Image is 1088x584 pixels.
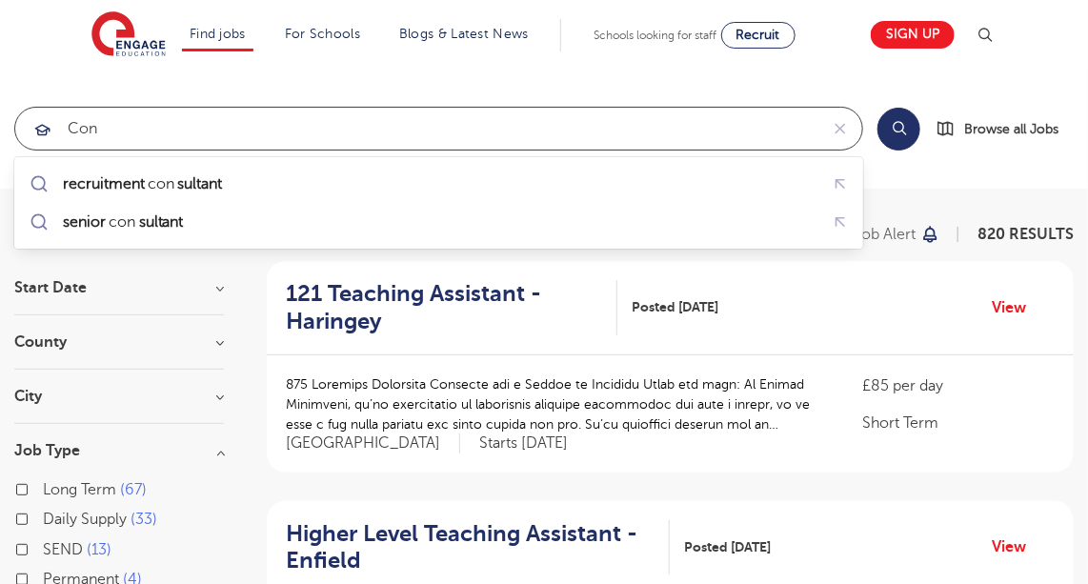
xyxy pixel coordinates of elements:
a: Recruit [721,22,796,49]
button: Fill query with "senior consultant" [826,208,856,237]
input: Long Term 67 [43,481,55,493]
div: con [60,174,226,193]
a: Blogs & Latest News [399,27,529,41]
p: 875 Loremips Dolorsita Consecte adi e Seddoe te Incididu Utlab etd magn: Al Enimad Minimveni, qu’... [286,374,824,434]
a: Sign up [871,21,955,49]
input: SEND 13 [43,541,55,554]
h2: 121 Teaching Assistant - Haringey [286,280,602,335]
h2: Higher Level Teaching Assistant - Enfield [286,520,655,575]
span: Recruit [736,28,780,42]
a: 121 Teaching Assistant - Haringey [286,280,617,335]
mark: sultant [174,172,225,195]
mark: sultant [135,211,186,233]
input: Submit [15,108,818,150]
span: 33 [131,511,157,528]
span: Long Term [43,481,116,498]
a: View [992,295,1040,320]
span: 67 [120,481,147,498]
span: Daily Supply [43,511,127,528]
ul: Submit [22,165,856,241]
a: Browse all Jobs [936,118,1074,140]
h3: County [14,334,224,350]
mark: senior [60,211,109,233]
span: [GEOGRAPHIC_DATA] [286,433,460,453]
a: Higher Level Teaching Assistant - Enfield [286,520,670,575]
button: Search [877,108,920,151]
span: 13 [87,541,111,558]
a: Find jobs [190,27,246,41]
mark: recruitment [60,172,148,195]
button: Save job alert [817,227,940,242]
p: Save job alert [817,227,916,242]
h3: Job Type [14,443,224,458]
p: £85 per day [862,374,1055,397]
h3: Start Date [14,280,224,295]
input: Daily Supply 33 [43,511,55,523]
span: SEND [43,541,83,558]
span: 820 RESULTS [977,226,1074,243]
p: Starts [DATE] [479,433,568,453]
input: Permanent 4 [43,571,55,583]
a: View [992,534,1040,559]
span: Posted [DATE] [684,537,771,557]
div: con [60,212,187,232]
p: Short Term [862,412,1055,434]
img: Engage Education [91,11,166,59]
span: Browse all Jobs [964,118,1058,140]
button: Fill query with "recruitment consultant" [826,170,856,199]
span: Posted [DATE] [632,297,718,317]
a: For Schools [285,27,360,41]
span: Schools looking for staff [594,29,717,42]
h3: City [14,389,224,404]
button: Clear [818,108,862,150]
div: Submit [14,107,863,151]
